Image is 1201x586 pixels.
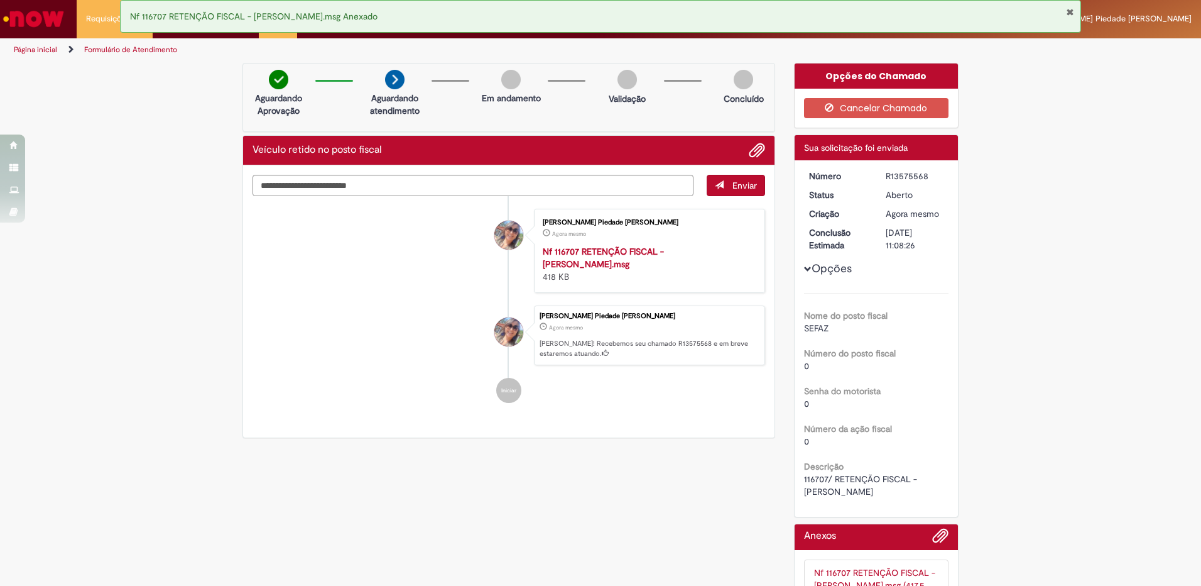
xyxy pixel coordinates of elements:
[749,142,765,158] button: Adicionar anexos
[540,339,758,358] p: [PERSON_NAME]! Recebemos seu chamado R13575568 e em breve estaremos atuando.
[804,142,908,153] span: Sua solicitação foi enviada
[800,207,877,220] dt: Criação
[886,226,944,252] div: [DATE] 11:08:26
[804,360,809,372] span: 0
[248,92,309,117] p: Aguardando Aprovação
[494,318,523,346] div: Maria Da Piedade Veloso Claves De Oliveira
[707,175,765,196] button: Enviar
[494,221,523,250] div: Maria Da Piedade Veloso Claves De Oliveira
[9,38,791,62] ul: Trilhas de página
[253,196,765,416] ul: Histórico de tíquete
[552,230,586,238] span: Agora mesmo
[804,310,888,321] b: Nome do posto fiscal
[932,528,948,550] button: Adicionar anexos
[385,70,405,89] img: arrow-next.png
[130,11,378,22] span: Nf 116707 RETENÇÃO FISCAL - [PERSON_NAME].msg Anexado
[804,348,896,359] b: Número do posto fiscal
[269,70,288,89] img: check-circle-green.png
[543,219,752,226] div: [PERSON_NAME] Piedade [PERSON_NAME]
[1030,13,1192,24] span: [PERSON_NAME] Piedade [PERSON_NAME]
[1,6,66,31] img: ServiceNow
[804,323,829,334] span: SEFAZ
[543,245,752,283] div: 418 KB
[482,92,541,104] p: Em andamento
[552,230,586,238] time: 29/09/2025 10:08:18
[549,324,583,331] span: Agora mesmo
[253,175,693,196] textarea: Digite sua mensagem aqui...
[804,398,809,409] span: 0
[800,226,877,252] dt: Conclusão Estimada
[886,189,944,201] div: Aberto
[800,189,877,201] dt: Status
[804,423,892,434] b: Número da ação fiscal
[501,70,521,89] img: img-circle-grey.png
[86,13,130,25] span: Requisições
[804,461,844,472] b: Descrição
[14,45,57,55] a: Página inicial
[804,385,881,397] b: Senha do motorista
[609,92,646,105] p: Validação
[800,170,877,182] dt: Número
[886,207,944,220] div: 29/09/2025 10:08:22
[886,208,939,219] time: 29/09/2025 10:08:22
[804,436,809,447] span: 0
[617,70,637,89] img: img-circle-grey.png
[543,246,664,270] a: Nf 116707 RETENÇÃO FISCAL - [PERSON_NAME].msg
[804,473,920,497] span: 116707/ RETENÇÃO FISCAL - [PERSON_NAME]
[253,145,382,156] h2: Veículo retido no posto fiscal Histórico de tíquete
[84,45,177,55] a: Formulário de Atendimento
[732,180,757,191] span: Enviar
[886,170,944,182] div: R13575568
[1066,7,1074,17] button: Fechar Notificação
[795,64,959,89] div: Opções do Chamado
[724,92,764,105] p: Concluído
[549,324,583,331] time: 29/09/2025 10:08:22
[364,92,425,117] p: Aguardando atendimento
[734,70,753,89] img: img-circle-grey.png
[804,98,949,118] button: Cancelar Chamado
[804,531,836,542] h2: Anexos
[886,208,939,219] span: Agora mesmo
[253,306,765,366] li: Maria Da Piedade Veloso Claves De Oliveira
[540,312,758,320] div: [PERSON_NAME] Piedade [PERSON_NAME]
